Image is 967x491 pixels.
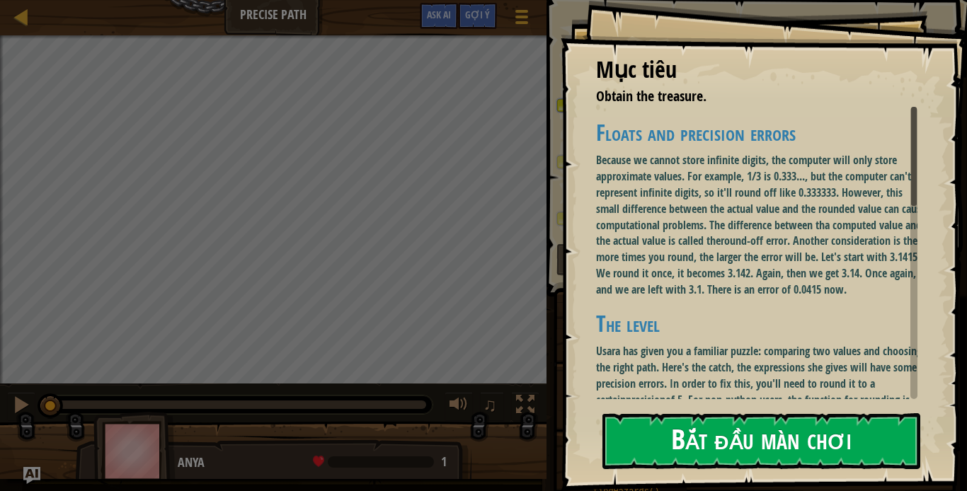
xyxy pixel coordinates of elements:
[511,392,539,421] button: Bật tắt chế độ toàn màn hình
[313,456,447,468] div: health: 1 / 3868
[7,392,35,421] button: Ctrl + P: Pause
[596,86,706,105] span: Obtain the treasure.
[556,243,745,276] button: Chạy ⇧↵
[445,392,473,421] button: Tùy chỉnh âm lượng
[596,312,928,337] h2: The level
[23,467,40,484] button: Ask AI
[420,3,458,29] button: Ask AI
[483,394,497,415] span: ♫
[465,8,490,21] span: Gợi ý
[504,3,539,36] button: Hiện game menu
[178,454,457,472] div: Anya
[596,121,928,146] h2: Floats and precision errors
[596,152,928,298] p: Because we cannot store infinite digits, the computer will only store approximate values. For exa...
[596,54,917,86] div: Mục tiêu
[721,233,787,248] strong: round-off error
[93,412,176,490] img: thang_avatar_frame.png
[626,392,665,408] strong: precision
[441,453,447,470] span: 1
[596,343,928,424] p: Usara has given you a familiar puzzle: comparing two values and choosing the right path. Here's t...
[480,392,504,421] button: ♫
[602,413,920,469] button: Bắt đầu màn chơi
[427,8,451,21] span: Ask AI
[578,86,914,107] li: Obtain the treasure.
